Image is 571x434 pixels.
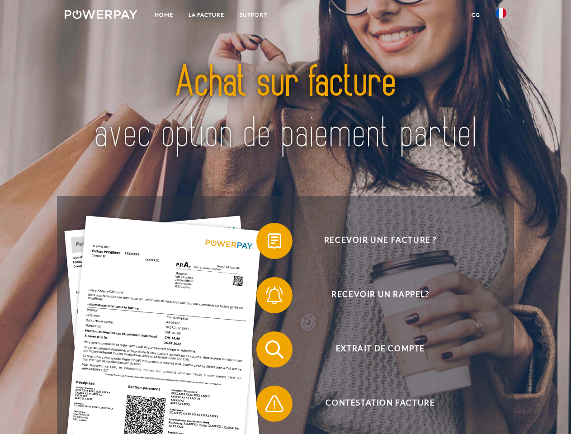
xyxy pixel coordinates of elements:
button: Contestation Facture [256,386,491,422]
img: qb_bell.svg [263,284,286,307]
button: Recevoir une facture ? [256,223,491,259]
img: qb_warning.svg [263,392,286,415]
span: Recevoir un rappel? [269,277,491,313]
a: Support [232,7,275,23]
a: Home [147,7,181,23]
a: LA FACTURE [181,7,232,23]
img: qb_bill.svg [263,230,286,252]
button: Extrait de compte [256,331,491,368]
img: fr [495,8,506,19]
img: logo-powerpay-white.svg [65,10,137,19]
a: CG [464,7,488,23]
img: qb_search.svg [263,338,286,361]
span: Extrait de compte [269,331,491,368]
img: title-powerpay_fr.svg [86,43,485,173]
span: Contestation Facture [269,386,491,422]
iframe: Bouton de lancement de la fenêtre de messagerie [535,398,564,427]
span: Recevoir une facture ? [269,223,491,259]
button: Recevoir un rappel? [256,277,491,313]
